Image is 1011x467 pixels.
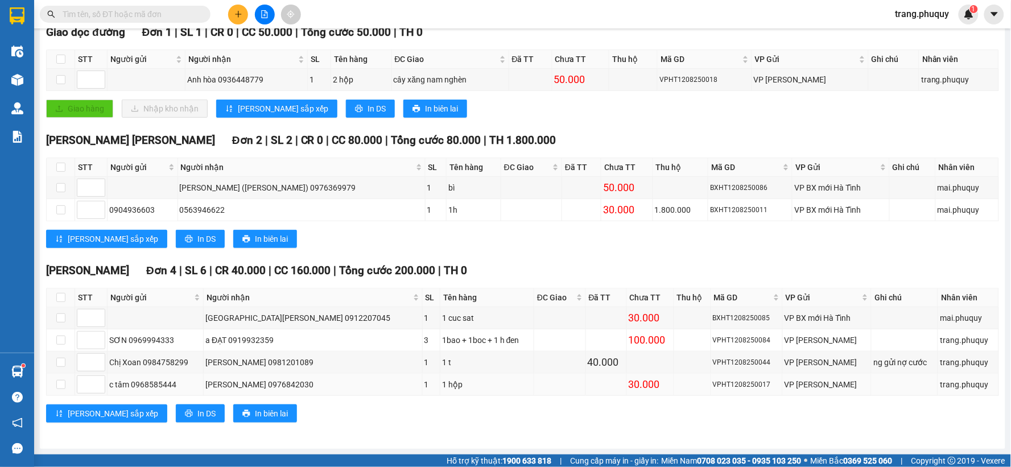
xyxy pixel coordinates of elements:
[662,454,802,467] span: Miền Nam
[207,291,411,304] span: Người nhận
[368,102,386,115] span: In DS
[783,329,872,352] td: VP Hà Huy Tập
[46,230,167,248] button: sort-ascending[PERSON_NAME] sắp xếp
[109,204,176,216] div: 0904936603
[394,73,507,86] div: cây xăng nam nghèn
[109,378,201,391] div: c tâm 0968585444
[188,53,296,65] span: Người nhận
[238,102,328,115] span: [PERSON_NAME] sắp xếp
[447,454,551,467] span: Hỗ trợ kỹ thuật:
[948,457,956,465] span: copyright
[310,73,329,86] div: 1
[346,100,395,118] button: printerIn DS
[785,334,869,346] div: VP [PERSON_NAME]
[205,378,420,391] div: [PERSON_NAME] 0976842030
[391,134,481,147] span: Tổng cước 80.000
[75,50,108,69] th: STT
[448,204,499,216] div: 1h
[938,204,997,216] div: mai.phuquy
[940,334,997,346] div: trang.phuquy
[711,329,783,352] td: VPHT1208250084
[793,199,889,221] td: VP BX mới Hà Tĩnh
[785,356,869,369] div: VP [PERSON_NAME]
[242,235,250,244] span: printer
[442,378,532,391] div: 1 hộp
[502,456,551,465] strong: 1900 633 818
[752,69,869,91] td: VP Hà Huy Tập
[110,161,166,173] span: Người gửi
[783,307,872,329] td: VP BX mới Hà Tĩnh
[205,334,420,346] div: a ĐẠT 0919932359
[185,410,193,419] span: printer
[47,10,55,18] span: search
[255,407,288,420] span: In biên lai
[442,356,532,369] div: 1 t
[63,28,258,56] li: 146 [PERSON_NAME], [GEOGRAPHIC_DATA][PERSON_NAME]
[713,379,781,390] div: VPHT1208250017
[12,392,23,403] span: question-circle
[109,356,201,369] div: Chị Xoan 0984758299
[295,26,298,39] span: |
[794,204,887,216] div: VP BX mới Hà Tĩnh
[146,264,176,277] span: Đơn 4
[427,181,444,194] div: 1
[629,377,672,392] div: 30.000
[919,50,999,69] th: Nhân viên
[570,454,659,467] span: Cung cấp máy in - giấy in:
[205,312,420,324] div: [GEOGRAPHIC_DATA][PERSON_NAME] 0912207045
[334,264,337,277] span: |
[176,404,225,423] button: printerIn DS
[964,9,974,19] img: icon-new-feature
[603,180,651,196] div: 50.000
[215,264,266,277] span: CR 40.000
[659,75,750,85] div: VPHT1208250018
[629,332,672,348] div: 100.000
[439,264,441,277] span: |
[783,374,872,396] td: VP Hà Huy Tập
[399,26,423,39] span: TH 0
[142,26,172,39] span: Đơn 1
[10,7,24,24] img: logo-vxr
[271,134,292,147] span: SL 2
[708,199,793,221] td: BXHT1208250011
[627,288,674,307] th: Chưa TT
[11,74,23,86] img: warehouse-icon
[426,158,447,177] th: SL
[674,288,711,307] th: Thu hộ
[754,73,866,86] div: VP [PERSON_NAME]
[424,378,438,391] div: 1
[447,158,501,177] th: Tên hàng
[989,9,1000,19] span: caret-down
[176,230,225,248] button: printerIn DS
[403,100,467,118] button: printerIn biên lai
[75,288,108,307] th: STT
[180,181,423,194] div: [PERSON_NAME] ([PERSON_NAME]) 0976369979
[484,134,487,147] span: |
[938,181,997,194] div: mai.phuquy
[63,56,258,71] li: Hotline: 19001874
[46,26,125,39] span: Giao dọc đường
[12,418,23,428] span: notification
[261,10,269,18] span: file-add
[601,158,653,177] th: Chưa TT
[603,202,651,218] div: 30.000
[424,312,438,324] div: 1
[711,352,783,374] td: VPHT1208250044
[940,378,997,391] div: trang.phuquy
[236,26,239,39] span: |
[901,454,903,467] span: |
[653,158,708,177] th: Thu hộ
[588,354,625,370] div: 40.000
[786,291,860,304] span: VP Gửi
[332,134,383,147] span: CC 80.000
[46,100,113,118] button: uploadGiao hàng
[209,264,212,277] span: |
[448,181,499,194] div: bì
[234,10,242,18] span: plus
[552,50,609,69] th: Chưa TT
[554,72,607,88] div: 50.000
[216,100,337,118] button: sort-ascending[PERSON_NAME] sắp xếp
[708,177,793,199] td: BXHT1208250086
[711,374,783,396] td: VPHT1208250017
[109,334,201,346] div: SƠN 0969994333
